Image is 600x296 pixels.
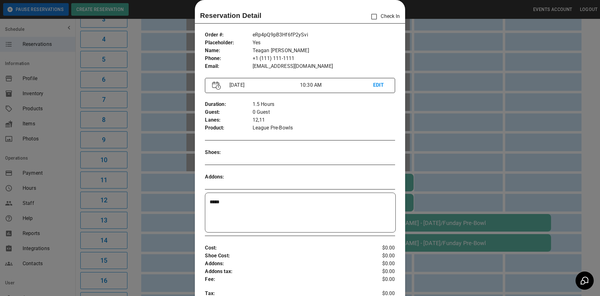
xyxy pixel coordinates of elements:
p: Yes [253,39,395,47]
p: 10:30 AM [300,81,373,89]
p: Phone : [205,55,252,63]
p: +1 (111) 111-1111 [253,55,395,63]
p: Product : [205,124,252,132]
p: Placeholder : [205,39,252,47]
p: Name : [205,47,252,55]
p: 1.5 Hours [253,101,395,108]
p: Cost : [205,244,363,252]
p: [EMAIL_ADDRESS][DOMAIN_NAME] [253,63,395,70]
p: 12,11 [253,116,395,124]
p: Addons : [205,173,252,181]
p: Fee : [205,276,363,283]
p: Order # : [205,31,252,39]
p: Shoes : [205,149,252,156]
p: $0.00 [363,252,395,260]
p: Addons : [205,260,363,268]
p: EDIT [373,81,388,89]
p: 0 Guest [253,108,395,116]
p: Duration : [205,101,252,108]
p: $0.00 [363,276,395,283]
p: League Pre-Bowls [253,124,395,132]
p: Shoe Cost : [205,252,363,260]
img: Vector [212,81,221,90]
p: Lanes : [205,116,252,124]
p: Guest : [205,108,252,116]
p: eRp4pQ9pB3Hf6fP2ySvi [253,31,395,39]
p: Addons tax : [205,268,363,276]
p: Email : [205,63,252,70]
p: Reservation Detail [200,10,261,21]
p: Check In [367,10,400,23]
p: $0.00 [363,268,395,276]
p: $0.00 [363,260,395,268]
p: Teagan [PERSON_NAME] [253,47,395,55]
p: [DATE] [227,81,300,89]
p: $0.00 [363,244,395,252]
